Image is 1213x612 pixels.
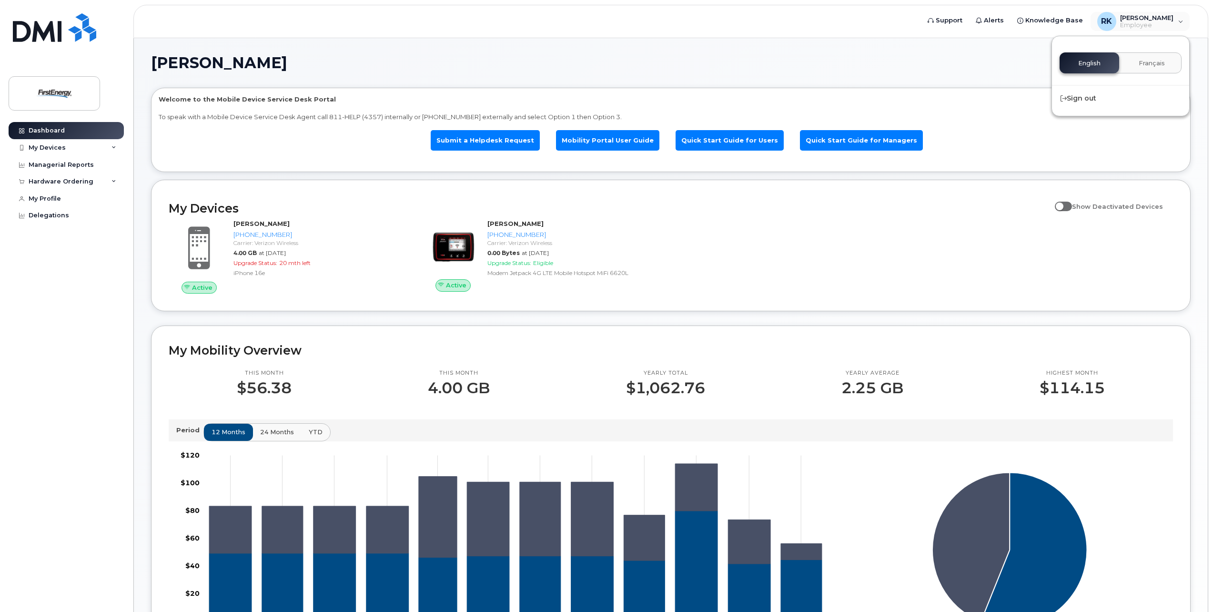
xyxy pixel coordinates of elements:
span: Français [1139,60,1165,67]
a: Mobility Portal User Guide [556,130,659,151]
img: image20231002-3703462-6vqpfc.jpeg [430,224,476,270]
p: Period [176,426,203,435]
tspan: $80 [185,506,200,515]
a: Active[PERSON_NAME][PHONE_NUMBER]Carrier: Verizon Wireless0.00 Bytesat [DATE]Upgrade Status:Eligi... [423,219,665,292]
a: Submit a Helpdesk Request [431,130,540,151]
p: This month [237,369,292,377]
span: Active [192,283,212,292]
span: YTD [309,428,323,437]
span: Eligible [533,259,553,266]
p: This month [428,369,490,377]
strong: [PERSON_NAME] [487,220,544,227]
p: $114.15 [1040,379,1105,397]
span: [PERSON_NAME] [151,56,287,70]
input: Show Deactivated Devices [1055,197,1062,205]
div: [PHONE_NUMBER] [233,230,407,239]
tspan: $120 [181,451,200,459]
p: Yearly total [626,369,705,377]
div: Sign out [1052,90,1189,107]
span: 4.00 GB [233,249,257,256]
p: Highest month [1040,369,1105,377]
span: at [DATE] [259,249,286,256]
div: Carrier: Verizon Wireless [487,239,661,247]
span: 0.00 Bytes [487,249,520,256]
a: Active[PERSON_NAME][PHONE_NUMBER]Carrier: Verizon Wireless4.00 GBat [DATE]Upgrade Status:20 mth l... [169,219,411,294]
span: Show Deactivated Devices [1072,203,1163,210]
a: Quick Start Guide for Users [676,130,784,151]
tspan: $100 [181,479,200,487]
p: 2.25 GB [841,379,903,397]
span: Upgrade Status: [487,259,531,266]
tspan: $20 [185,589,200,598]
h2: My Mobility Overview [169,343,1173,357]
div: Carrier: Verizon Wireless [233,239,407,247]
p: $56.38 [237,379,292,397]
div: iPhone 16e [233,269,407,277]
strong: [PERSON_NAME] [233,220,290,227]
span: 24 months [260,428,294,437]
iframe: Messenger Launcher [1172,571,1206,605]
tspan: $60 [185,534,200,542]
span: at [DATE] [522,249,549,256]
div: [PHONE_NUMBER] [487,230,661,239]
span: Upgrade Status: [233,259,277,266]
h2: My Devices [169,201,1050,215]
p: 4.00 GB [428,379,490,397]
p: Welcome to the Mobile Device Service Desk Portal [159,95,1183,104]
p: Yearly average [841,369,903,377]
p: $1,062.76 [626,379,705,397]
div: Modem Jetpack 4G LTE Mobile Hotspot MiFi 6620L [487,269,661,277]
span: Active [446,281,466,290]
a: Quick Start Guide for Managers [800,130,923,151]
p: To speak with a Mobile Device Service Desk Agent call 811-HELP (4357) internally or [PHONE_NUMBER... [159,112,1183,122]
span: 20 mth left [279,259,311,266]
tspan: $40 [185,561,200,570]
g: 330-803-4281 [209,464,822,564]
